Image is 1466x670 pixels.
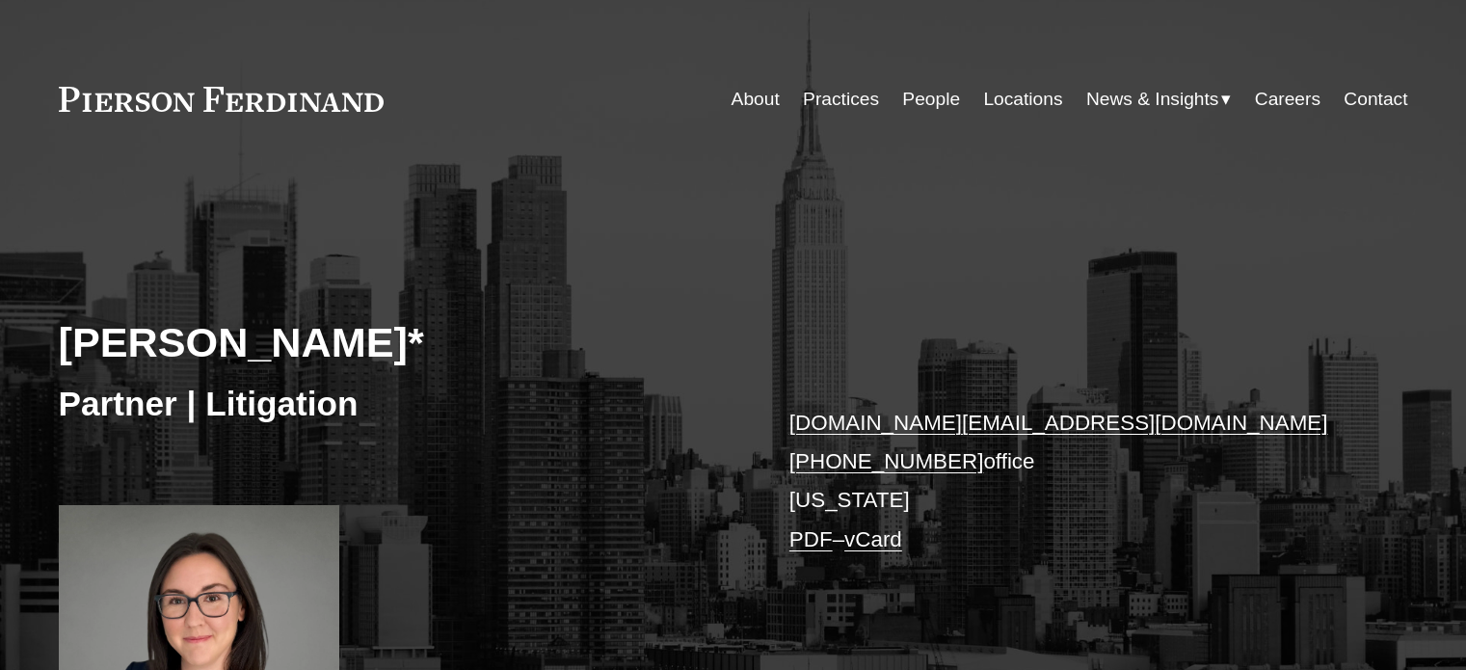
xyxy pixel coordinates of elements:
[1086,81,1232,118] a: folder dropdown
[1255,81,1320,118] a: Careers
[902,81,960,118] a: People
[789,527,833,551] a: PDF
[789,404,1351,559] p: office [US_STATE] –
[59,383,733,425] h3: Partner | Litigation
[1086,83,1219,117] span: News & Insights
[844,527,902,551] a: vCard
[803,81,879,118] a: Practices
[983,81,1062,118] a: Locations
[789,411,1328,435] a: [DOMAIN_NAME][EMAIL_ADDRESS][DOMAIN_NAME]
[789,449,984,473] a: [PHONE_NUMBER]
[732,81,780,118] a: About
[59,317,733,367] h2: [PERSON_NAME]*
[1344,81,1407,118] a: Contact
